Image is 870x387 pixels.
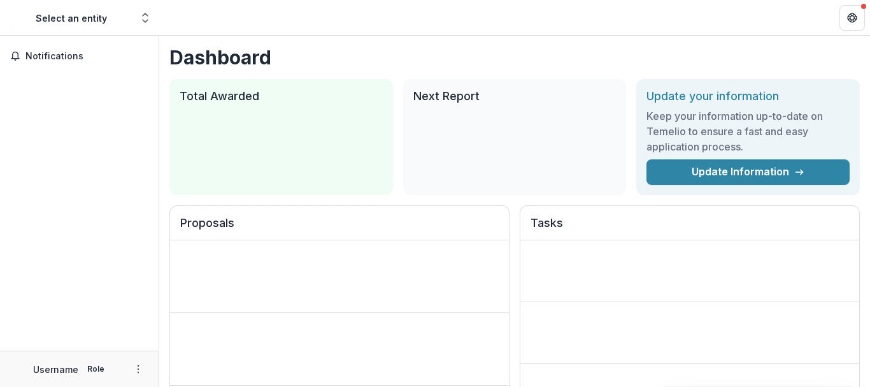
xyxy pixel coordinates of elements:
h2: Update your information [646,89,850,103]
div: Select an entity [36,11,107,25]
h2: Total Awarded [180,89,383,103]
p: Role [83,363,108,375]
span: Notifications [25,51,148,62]
a: Update Information [646,159,850,185]
h2: Proposals [180,216,499,240]
button: Get Help [839,5,865,31]
h3: Keep your information up-to-date on Temelio to ensure a fast and easy application process. [646,108,850,154]
button: Open entity switcher [136,5,154,31]
h1: Dashboard [169,46,860,69]
button: Notifications [5,46,153,66]
h2: Tasks [531,216,849,240]
p: Username [33,363,78,376]
h2: Next Report [413,89,617,103]
button: More [131,361,146,377]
